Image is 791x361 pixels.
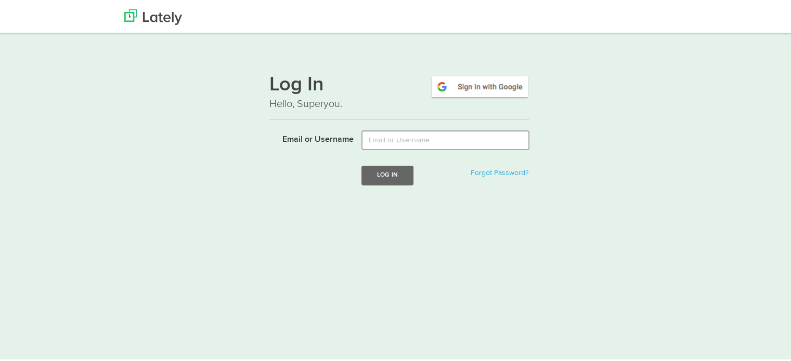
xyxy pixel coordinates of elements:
h1: Log In [269,73,529,95]
input: Email or Username [361,129,529,149]
p: Hello, Superyou. [269,95,529,110]
a: Forgot Password? [471,168,528,175]
img: Lately [124,8,182,23]
img: google-signin.png [430,73,529,97]
label: Email or Username [262,129,354,144]
button: Log In [361,164,413,183]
